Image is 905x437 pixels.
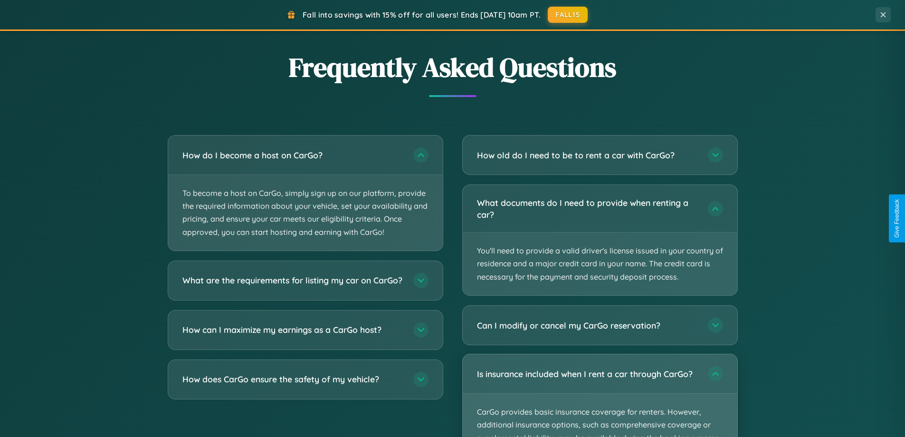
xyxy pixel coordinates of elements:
[168,175,443,251] p: To become a host on CarGo, simply sign up on our platform, provide the required information about...
[168,49,738,86] h2: Frequently Asked Questions
[182,324,404,336] h3: How can I maximize my earnings as a CarGo host?
[477,149,698,161] h3: How old do I need to be to rent a car with CarGo?
[182,373,404,385] h3: How does CarGo ensure the safety of my vehicle?
[463,233,737,295] p: You'll need to provide a valid driver's license issued in your country of residence and a major c...
[182,274,404,286] h3: What are the requirements for listing my car on CarGo?
[303,10,541,19] span: Fall into savings with 15% off for all users! Ends [DATE] 10am PT.
[477,197,698,220] h3: What documents do I need to provide when renting a car?
[477,368,698,380] h3: Is insurance included when I rent a car through CarGo?
[894,199,900,238] div: Give Feedback
[548,7,588,23] button: FALL15
[182,149,404,161] h3: How do I become a host on CarGo?
[477,320,698,331] h3: Can I modify or cancel my CarGo reservation?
